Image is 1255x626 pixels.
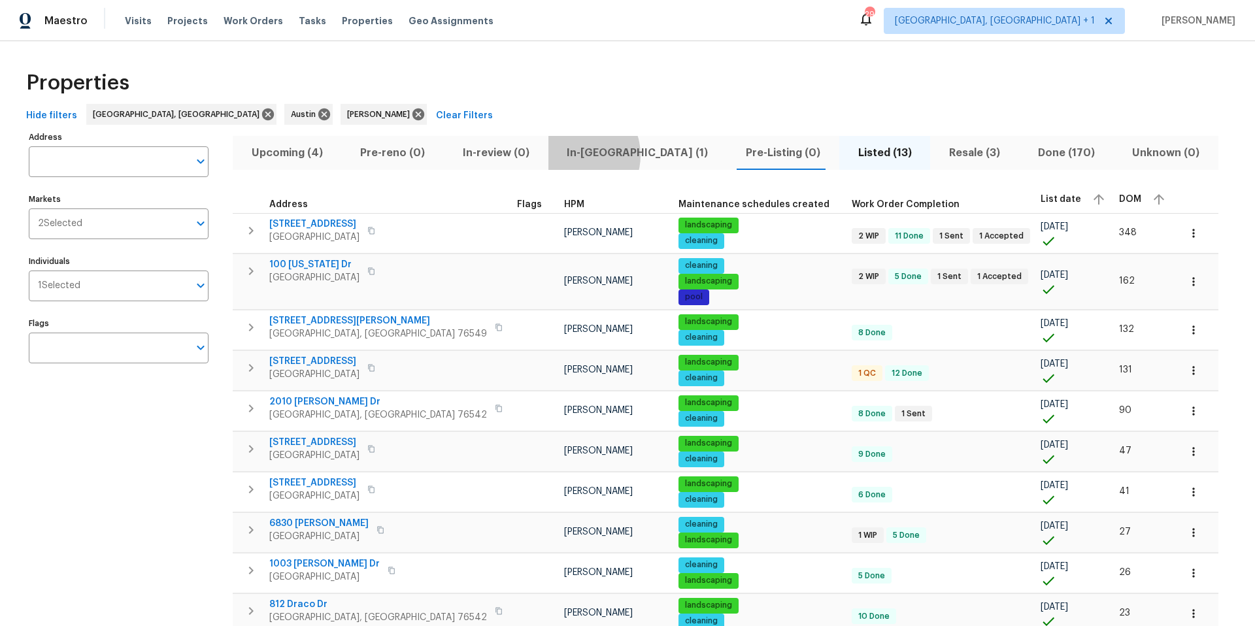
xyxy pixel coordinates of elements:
span: [GEOGRAPHIC_DATA] [269,489,360,502]
span: 27 [1119,527,1131,536]
span: [DATE] [1041,359,1068,369]
span: [GEOGRAPHIC_DATA] [269,231,360,244]
span: Address [269,200,308,209]
span: [DATE] [1041,602,1068,612]
span: [PERSON_NAME] [564,228,633,237]
span: 1 QC [853,368,881,379]
span: [GEOGRAPHIC_DATA] [269,449,360,462]
span: In-review (0) [452,144,541,162]
span: Clear Filters [436,108,493,124]
span: Unknown (0) [1122,144,1211,162]
button: Open [192,338,210,357]
span: pool [680,291,708,303]
span: [PERSON_NAME] [564,487,633,496]
span: landscaping [680,575,737,586]
span: Listed (13) [847,144,923,162]
span: 2 WIP [853,231,884,242]
span: 47 [1119,446,1131,455]
span: [GEOGRAPHIC_DATA] [269,271,360,284]
button: Open [192,214,210,233]
span: [GEOGRAPHIC_DATA], [GEOGRAPHIC_DATA] + 1 [895,14,1095,27]
span: cleaning [680,332,723,343]
span: 132 [1119,325,1134,334]
span: cleaning [680,453,723,465]
span: In-[GEOGRAPHIC_DATA] (1) [556,144,720,162]
span: 90 [1119,406,1131,415]
span: landscaping [680,220,737,231]
span: [DATE] [1041,400,1068,409]
span: landscaping [680,316,737,327]
span: cleaning [680,494,723,505]
span: 23 [1119,608,1130,618]
span: [PERSON_NAME] [564,276,633,286]
div: [GEOGRAPHIC_DATA], [GEOGRAPHIC_DATA] [86,104,276,125]
label: Flags [29,320,209,327]
span: [PERSON_NAME] [564,406,633,415]
span: cleaning [680,559,723,570]
span: 1 WIP [853,530,882,541]
span: landscaping [680,478,737,489]
span: 11 Done [890,231,929,242]
span: [GEOGRAPHIC_DATA] [269,530,369,543]
span: [PERSON_NAME] [564,608,633,618]
span: 1 Accepted [974,231,1029,242]
span: [DATE] [1041,481,1068,490]
span: [STREET_ADDRESS] [269,476,360,489]
button: Open [192,152,210,171]
span: Work Order Completion [852,200,960,209]
span: 1 Accepted [972,271,1027,282]
span: cleaning [680,260,723,271]
span: HPM [564,200,584,209]
span: 5 Done [888,530,925,541]
span: Projects [167,14,208,27]
span: [STREET_ADDRESS] [269,218,360,231]
span: Austin [291,108,321,121]
span: 1 Sent [932,271,967,282]
span: Properties [342,14,393,27]
label: Address [29,133,209,141]
span: [GEOGRAPHIC_DATA] [269,368,360,381]
span: 100 [US_STATE] Dr [269,258,360,271]
span: cleaning [680,413,723,424]
span: [GEOGRAPHIC_DATA], [GEOGRAPHIC_DATA] 76542 [269,611,487,624]
span: [DATE] [1041,562,1068,571]
button: Open [192,276,210,295]
span: cleaning [680,519,723,530]
span: landscaping [680,276,737,287]
span: [GEOGRAPHIC_DATA] [269,570,380,584]
span: landscaping [680,397,737,408]
span: 812 Draco Dr [269,598,487,611]
span: Work Orders [224,14,283,27]
span: [PERSON_NAME] [1156,14,1235,27]
span: landscaping [680,600,737,611]
span: 12 Done [886,368,928,379]
span: Properties [26,76,129,90]
span: 41 [1119,487,1129,496]
span: Pre-reno (0) [350,144,437,162]
span: 2 Selected [38,218,82,229]
div: [PERSON_NAME] [341,104,427,125]
span: 131 [1119,365,1132,374]
span: 1003 [PERSON_NAME] Dr [269,557,380,570]
button: Hide filters [21,104,82,128]
span: 26 [1119,568,1131,577]
span: Resale (3) [938,144,1011,162]
label: Markets [29,195,209,203]
span: 1 Sent [934,231,969,242]
span: [PERSON_NAME] [564,568,633,577]
span: Geo Assignments [409,14,494,27]
span: landscaping [680,438,737,449]
span: [DATE] [1041,222,1068,231]
span: 6830 [PERSON_NAME] [269,517,369,530]
span: [STREET_ADDRESS][PERSON_NAME] [269,314,487,327]
span: 2 WIP [853,271,884,282]
span: Upcoming (4) [241,144,334,162]
span: landscaping [680,357,737,368]
span: 5 Done [853,570,890,582]
span: Pre-Listing (0) [735,144,831,162]
span: [STREET_ADDRESS] [269,355,360,368]
span: DOM [1119,195,1141,204]
span: 8 Done [853,327,891,338]
span: [GEOGRAPHIC_DATA], [GEOGRAPHIC_DATA] 76549 [269,327,487,340]
span: 1 Selected [38,280,80,291]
